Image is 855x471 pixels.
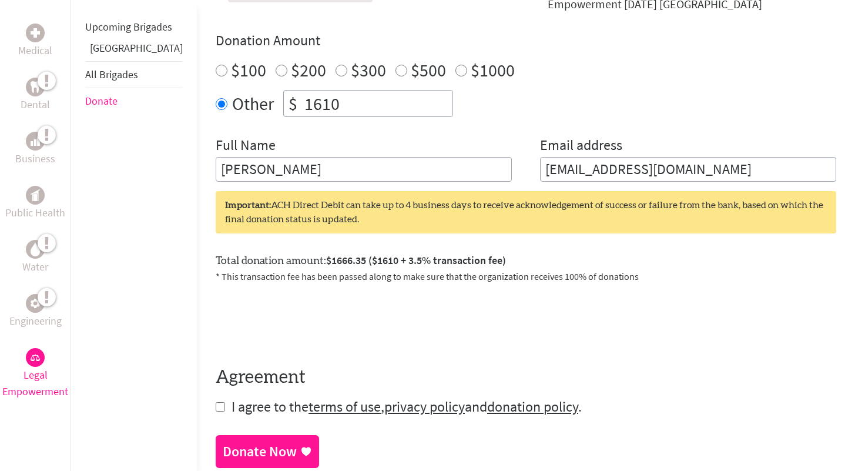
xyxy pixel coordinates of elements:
img: Business [31,136,40,146]
div: ACH Direct Debit can take up to 4 business days to receive acknowledgement of success or failure ... [216,191,836,233]
p: Water [22,259,48,275]
p: Legal Empowerment [2,367,68,400]
label: $300 [351,59,386,81]
a: Donate Now [216,435,319,468]
input: Enter Amount [302,91,452,116]
div: Business [26,132,45,151]
p: Public Health [5,205,65,221]
a: Legal EmpowermentLegal Empowerment [2,348,68,400]
label: $1000 [471,59,515,81]
label: $200 [291,59,326,81]
strong: Important: [225,201,271,210]
span: I agree to the , and . [232,397,582,416]
iframe: reCAPTCHA [216,298,394,343]
div: Legal Empowerment [26,348,45,367]
p: * This transaction fee has been passed along to make sure that the organization receives 100% of ... [216,269,836,283]
a: WaterWater [22,240,48,275]
div: $ [284,91,302,116]
div: Donate Now [223,442,297,461]
a: Public HealthPublic Health [5,186,65,221]
img: Public Health [31,189,40,201]
h4: Agreement [216,367,836,388]
li: Upcoming Brigades [85,14,183,40]
li: Donate [85,88,183,114]
input: Enter Full Name [216,157,512,182]
img: Water [31,242,40,256]
a: MedicalMedical [18,24,52,59]
div: Medical [26,24,45,42]
a: EngineeringEngineering [9,294,62,329]
a: donation policy [487,397,578,416]
div: Public Health [26,186,45,205]
input: Your Email [540,157,836,182]
div: Dental [26,78,45,96]
a: All Brigades [85,68,138,81]
p: Medical [18,42,52,59]
a: [GEOGRAPHIC_DATA] [90,41,183,55]
span: $1666.35 ($1610 + 3.5% transaction fee) [326,253,506,267]
h4: Donation Amount [216,31,836,50]
label: Total donation amount: [216,252,506,269]
img: Engineering [31,299,40,308]
label: $500 [411,59,446,81]
img: Legal Empowerment [31,354,40,361]
a: privacy policy [384,397,465,416]
p: Dental [21,96,50,113]
a: BusinessBusiness [15,132,55,167]
label: Email address [540,136,622,157]
a: Donate [85,94,118,108]
div: Engineering [26,294,45,313]
img: Medical [31,28,40,38]
label: Full Name [216,136,276,157]
p: Business [15,151,55,167]
p: Engineering [9,313,62,329]
a: Upcoming Brigades [85,20,172,34]
label: $100 [231,59,266,81]
label: Other [232,90,274,117]
li: Greece [85,40,183,61]
a: DentalDental [21,78,50,113]
div: Water [26,240,45,259]
li: All Brigades [85,61,183,88]
a: terms of use [309,397,381,416]
img: Dental [31,81,40,92]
